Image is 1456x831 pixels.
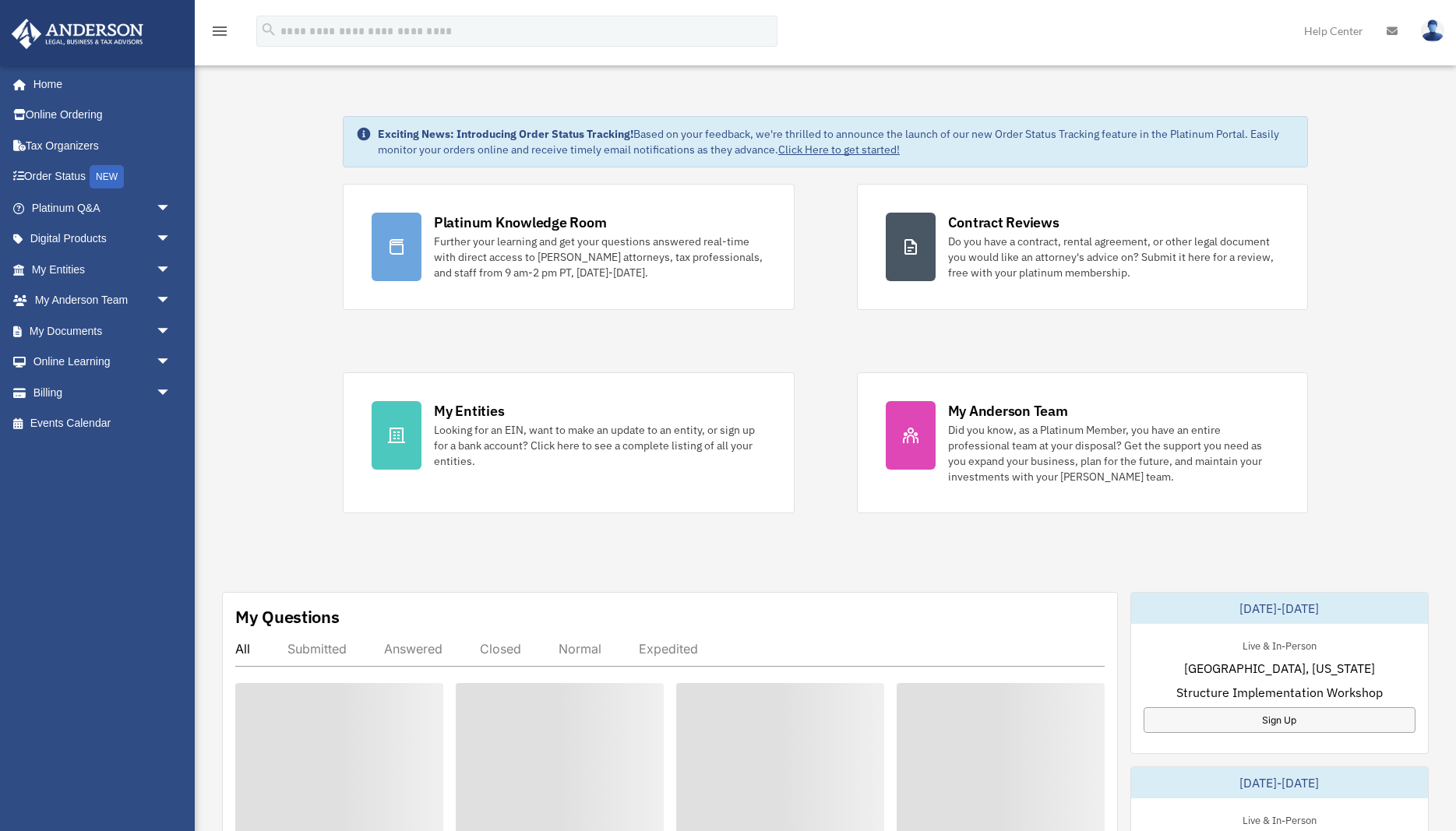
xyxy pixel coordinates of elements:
div: Live & In-Person [1230,636,1329,653]
a: Sign Up [1144,707,1415,733]
div: Closed [480,641,521,657]
i: menu [210,22,229,40]
span: arrow_drop_down [156,254,187,286]
a: My Anderson Teamarrow_drop_down [11,285,195,316]
div: Expedited [639,641,698,657]
div: My Questions [235,605,340,629]
a: Click Here to get started! [778,143,900,157]
strong: Exciting News: Introducing Order Status Tracking! [378,127,633,141]
a: Tax Organizers [11,130,195,161]
a: Home [11,69,187,100]
span: Structure Implementation Workshop [1176,683,1383,702]
a: My Entities Looking for an EIN, want to make an update to an entity, or sign up for a bank accoun... [343,372,795,513]
a: Online Ordering [11,100,195,131]
span: arrow_drop_down [156,224,187,255]
div: Do you have a contract, rental agreement, or other legal document you would like an attorney's ad... [948,234,1280,280]
span: arrow_drop_down [156,347,187,379]
div: Answered [384,641,442,657]
a: My Documentsarrow_drop_down [11,315,195,347]
span: arrow_drop_down [156,285,187,317]
span: arrow_drop_down [156,192,187,224]
img: User Pic [1421,19,1444,42]
div: Submitted [287,641,347,657]
div: My Entities [434,401,504,421]
div: NEW [90,165,124,188]
div: [DATE]-[DATE] [1131,593,1428,624]
div: Looking for an EIN, want to make an update to an entity, or sign up for a bank account? Click her... [434,422,766,469]
span: [GEOGRAPHIC_DATA], [US_STATE] [1184,659,1375,678]
a: Billingarrow_drop_down [11,377,195,408]
a: Platinum Q&Aarrow_drop_down [11,192,195,224]
div: Contract Reviews [948,213,1059,232]
i: search [260,21,277,38]
a: Order StatusNEW [11,161,195,193]
div: My Anderson Team [948,401,1068,421]
a: Platinum Knowledge Room Further your learning and get your questions answered real-time with dire... [343,184,795,310]
div: All [235,641,250,657]
img: Anderson Advisors Platinum Portal [7,19,148,49]
div: Did you know, as a Platinum Member, you have an entire professional team at your disposal? Get th... [948,422,1280,484]
span: arrow_drop_down [156,377,187,409]
div: Further your learning and get your questions answered real-time with direct access to [PERSON_NAM... [434,234,766,280]
a: menu [210,27,229,40]
a: Online Learningarrow_drop_down [11,347,195,378]
a: My Anderson Team Did you know, as a Platinum Member, you have an entire professional team at your... [857,372,1309,513]
span: arrow_drop_down [156,315,187,347]
div: [DATE]-[DATE] [1131,767,1428,798]
div: Live & In-Person [1230,811,1329,827]
a: Digital Productsarrow_drop_down [11,224,195,255]
a: Events Calendar [11,408,195,439]
div: Normal [559,641,601,657]
a: My Entitiesarrow_drop_down [11,254,195,285]
div: Based on your feedback, we're thrilled to announce the launch of our new Order Status Tracking fe... [378,126,1295,157]
a: Contract Reviews Do you have a contract, rental agreement, or other legal document you would like... [857,184,1309,310]
div: Platinum Knowledge Room [434,213,607,232]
